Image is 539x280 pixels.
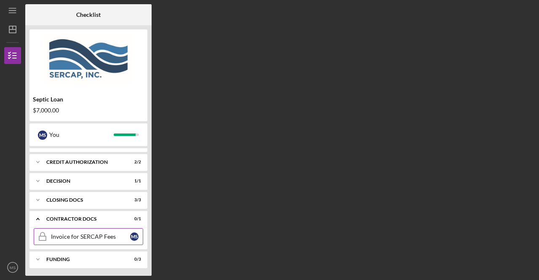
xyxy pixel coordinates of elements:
[46,216,120,221] div: Contractor Docs
[126,216,141,221] div: 0 / 1
[126,179,141,184] div: 1 / 1
[38,131,47,140] div: M S
[126,160,141,165] div: 2 / 2
[46,197,120,203] div: CLOSING DOCS
[10,265,16,270] text: MS
[29,34,147,84] img: Product logo
[130,232,139,241] div: M S
[46,179,120,184] div: Decision
[34,228,143,245] a: Invoice for SERCAP FeesMS
[4,259,21,276] button: MS
[46,257,120,262] div: Funding
[51,233,130,240] div: Invoice for SERCAP Fees
[49,128,114,142] div: You
[33,96,144,103] div: Septic Loan
[76,11,101,18] b: Checklist
[46,160,120,165] div: CREDIT AUTHORIZATION
[33,107,144,114] div: $7,000.00
[126,257,141,262] div: 0 / 3
[126,197,141,203] div: 3 / 3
